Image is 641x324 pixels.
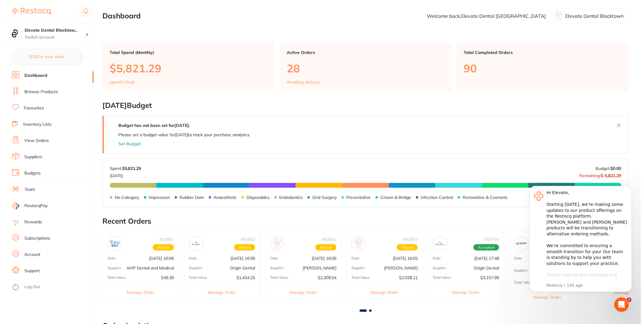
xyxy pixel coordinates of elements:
a: Account [24,252,40,258]
img: Elevate Dental Blacktown [9,28,21,40]
p: [DATE] [110,171,141,178]
p: $1,434.25 [236,275,255,280]
button: Manage Order [184,285,260,300]
img: Origin Dental [190,238,202,250]
p: spend in Sept [110,80,135,84]
p: Supplier [270,266,284,270]
a: Rewards [24,219,42,225]
p: Crown & Bridge [380,195,411,200]
p: Anaesthetic [214,195,237,200]
p: Total Value [108,275,126,280]
p: # 92859 [403,237,418,242]
p: [PERSON_NAME] [384,266,418,270]
a: Dashboard [24,73,47,79]
span: 2 [627,297,632,302]
a: View Orders [24,138,49,144]
p: [DATE] 16:06 [312,256,336,261]
p: Message from Restocq, sent 12h ago [26,102,107,108]
a: Active Orders28Awaiting delivery [280,43,452,92]
div: Hi Elevate, ​ Starting [DATE], we’re making some updates to our product offerings on the Restocq ... [26,9,107,151]
iframe: Intercom live chat [614,297,629,312]
img: Restocq Logo [12,8,51,15]
p: Date [270,256,278,260]
button: Manage Order [428,285,504,300]
p: # 92862 [241,237,255,242]
span: Accepted [474,244,499,251]
p: [PERSON_NAME] [303,266,336,270]
p: Total Value [270,275,289,280]
p: Spent: [110,166,141,171]
p: 28 [287,62,445,74]
span: RestocqPay [24,203,48,209]
p: Total Value [514,280,533,285]
p: $2,309.54 [318,275,336,280]
iframe: Intercom notifications message [521,181,641,296]
p: Supplier [108,266,121,270]
strong: $-5,821.29 [601,173,621,178]
p: [DATE] 16:05 [393,256,418,261]
p: Preventative [346,195,371,200]
a: Total Spend (Monthly)$5,821.29spend inSept [102,43,275,92]
p: $2,028.11 [399,275,418,280]
button: Manage Order [347,285,423,300]
img: AHP Dental and Medical [109,238,120,250]
p: Total Value [189,275,207,280]
p: Active Orders [287,50,445,55]
p: Total Completed Orders [464,50,622,55]
a: Favourites [24,105,44,111]
p: Date [433,256,441,260]
p: Date [514,256,522,260]
a: Log Out [24,284,40,290]
a: Team [24,187,35,193]
p: [DATE] 16:06 [230,256,255,261]
p: Rubber Dam [180,195,204,200]
img: Adam Dental [353,238,364,250]
p: Supplier [514,268,528,272]
h2: Dashboard [102,12,141,20]
span: Placed [153,244,174,251]
p: $3,157.99 [480,275,499,280]
a: Subscriptions [24,235,50,241]
p: Infection Control [421,195,453,200]
p: $5,821.29 [110,62,267,74]
a: Support [24,268,40,274]
p: Disposables [246,195,270,200]
p: Welcome back, Elevate Dental [GEOGRAPHIC_DATA] [427,13,546,19]
p: Awaiting delivery [287,80,320,84]
p: No Category [115,195,139,200]
a: Budgets [24,170,41,176]
button: Manage Order [509,290,585,304]
p: $49.39 [161,275,174,280]
p: Budget: [596,166,621,171]
button: Manage Order [103,285,179,300]
p: Endodontics [279,195,303,200]
span: Placed [397,244,418,251]
p: Date [189,256,197,260]
p: # 90704 [485,237,499,242]
p: Origin Dental [230,266,255,270]
p: Total Value [352,275,370,280]
p: [DATE] 17:48 [474,256,499,261]
p: Please set a budget value for [DATE] to track your purchase analytics. [118,132,250,137]
a: Suppliers [24,154,42,160]
h2: Recent Orders [102,217,629,225]
p: Impression [149,195,170,200]
a: Inventory Lists [23,121,52,127]
p: # 92861 [322,237,336,242]
p: Oral Surgery [312,195,337,200]
strong: Budget has not been set for [DATE] . [118,123,190,128]
img: RestocqPay [12,203,19,209]
a: Browse Products [24,89,58,95]
strong: $5,821.29 [122,166,141,171]
h2: [DATE] Budget [102,101,629,110]
button: $0.00 in your order [12,49,82,64]
button: Set Budget [118,141,141,146]
p: AHP Dental and Medical [127,266,174,270]
p: # 92863 [159,237,174,242]
a: RestocqPay [12,203,48,209]
p: Date [108,256,116,260]
strong: $0.00 [611,166,621,171]
p: Date [352,256,360,260]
